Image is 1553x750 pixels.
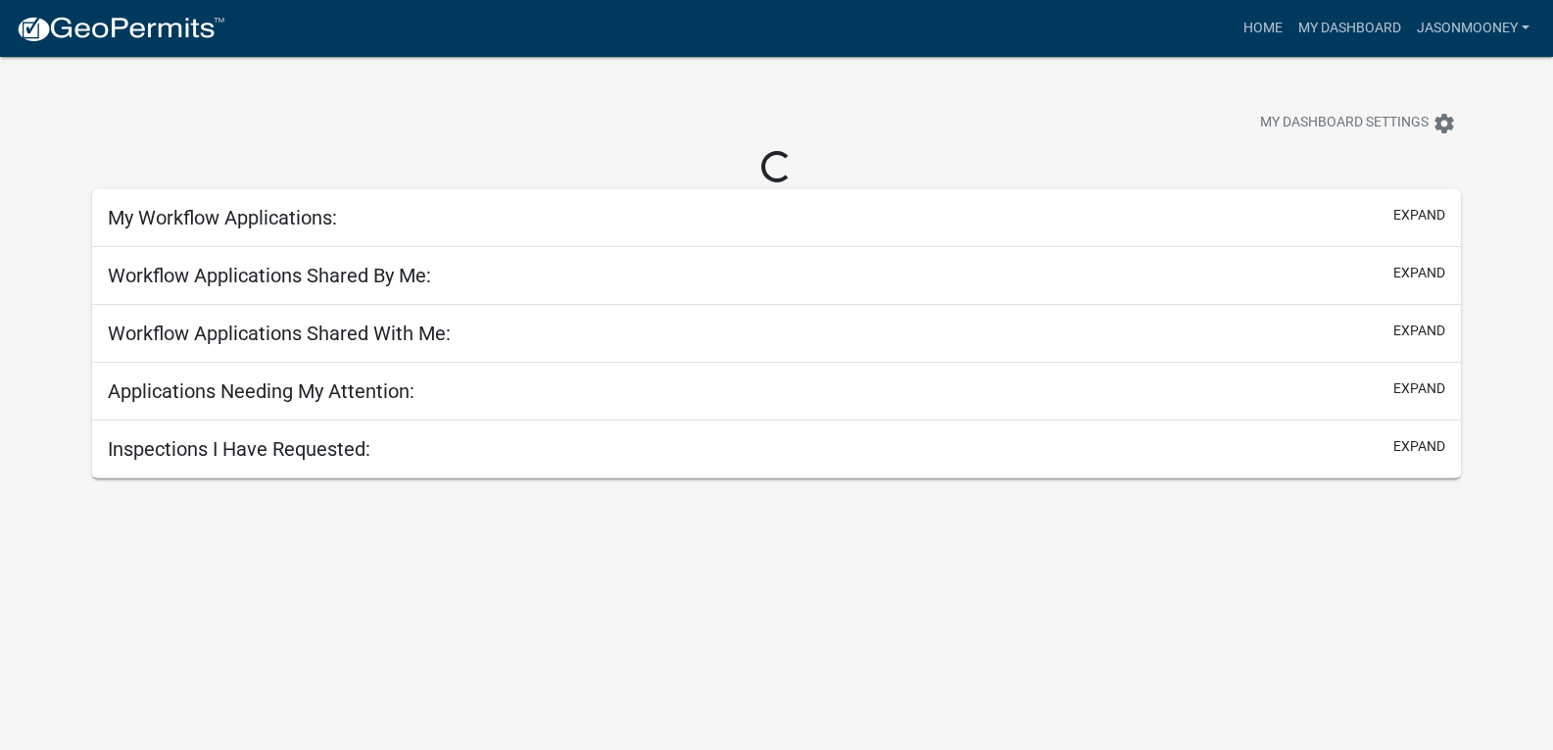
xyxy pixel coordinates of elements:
h5: Workflow Applications Shared By Me: [108,264,431,287]
button: expand [1393,263,1445,283]
button: expand [1393,378,1445,399]
button: My Dashboard Settingssettings [1244,104,1472,142]
button: expand [1393,436,1445,457]
a: My Dashboard [1290,10,1409,47]
button: expand [1393,321,1445,341]
h5: Inspections I Have Requested: [108,437,370,461]
a: Jasonmooney [1409,10,1537,47]
a: Home [1236,10,1290,47]
h5: My Workflow Applications: [108,206,337,229]
i: settings [1432,112,1456,135]
button: expand [1393,205,1445,225]
h5: Workflow Applications Shared With Me: [108,322,451,345]
span: My Dashboard Settings [1260,112,1429,135]
h5: Applications Needing My Attention: [108,379,414,403]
